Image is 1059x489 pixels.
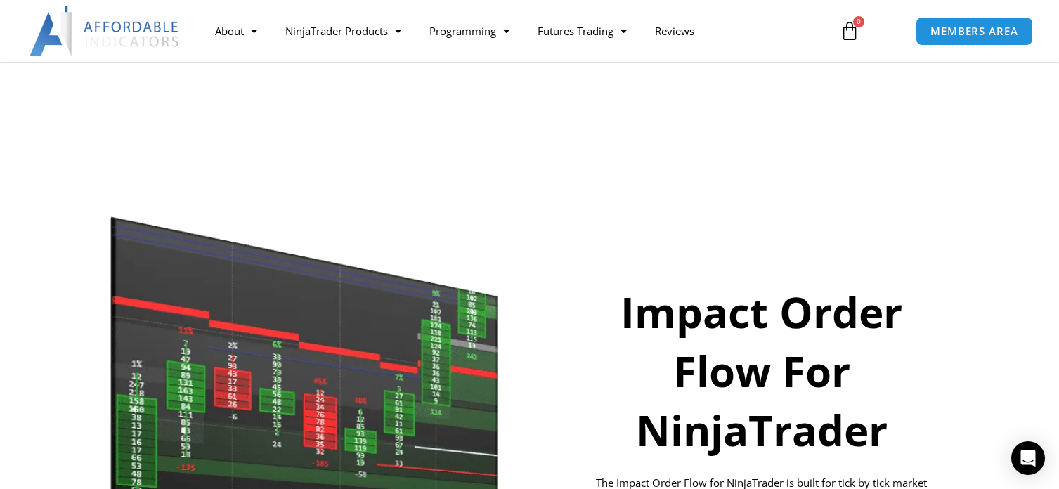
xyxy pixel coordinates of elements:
[641,15,708,47] a: Reviews
[415,15,524,47] a: Programming
[30,6,181,56] img: LogoAI | Affordable Indicators – NinjaTrader
[580,282,944,459] h1: Impact Order Flow For NinjaTrader
[1011,441,1045,475] div: Open Intercom Messenger
[271,15,415,47] a: NinjaTrader Products
[853,16,864,27] span: 0
[930,26,1018,37] span: MEMBERS AREA
[201,15,826,47] nav: Menu
[524,15,641,47] a: Futures Trading
[819,11,881,51] a: 0
[916,17,1033,46] a: MEMBERS AREA
[201,15,271,47] a: About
